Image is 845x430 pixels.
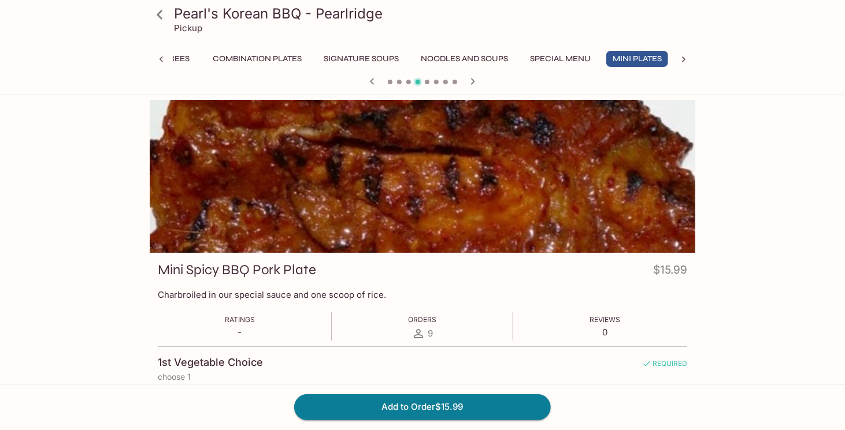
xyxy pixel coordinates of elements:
[642,359,687,372] span: REQUIRED
[590,327,620,338] p: 0
[158,289,687,300] p: Charbroiled in our special sauce and one scoop of rice.
[174,5,691,23] h3: Pearl's Korean BBQ - Pearlridge
[158,372,687,382] p: choose 1
[590,315,620,324] span: Reviews
[317,51,405,67] button: Signature Soups
[294,394,551,420] button: Add to Order$15.99
[225,327,255,338] p: -
[524,51,597,67] button: Special Menu
[150,100,695,253] div: Mini Spicy BBQ Pork Plate
[408,315,436,324] span: Orders
[206,51,308,67] button: Combination Plates
[428,328,433,339] span: 9
[653,261,687,283] h4: $15.99
[414,51,514,67] button: Noodles and Soups
[174,23,202,33] p: Pickup
[225,315,255,324] span: Ratings
[158,261,316,279] h3: Mini Spicy BBQ Pork Plate
[606,51,668,67] button: Mini Plates
[158,356,263,369] h4: 1st Vegetable Choice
